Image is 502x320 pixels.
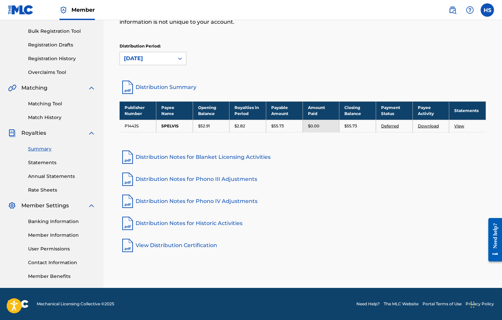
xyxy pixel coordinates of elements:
[28,41,96,48] a: Registration Drafts
[88,202,96,210] img: expand
[156,120,193,132] td: SPELVIS
[88,129,96,137] img: expand
[120,120,156,132] td: P144JS
[71,6,95,14] span: Member
[120,193,486,209] a: Distribution Notes for Phono IV Adjustments
[449,101,486,120] th: Statements
[469,288,502,320] iframe: Chat Widget
[234,123,245,129] p: $2.82
[37,301,114,307] span: Mechanical Licensing Collective © 2025
[156,101,193,120] th: Payee Name
[303,101,339,120] th: Amount Paid
[8,84,16,92] img: Matching
[28,114,96,121] a: Match History
[28,69,96,76] a: Overclaims Tool
[21,129,46,137] span: Royalties
[120,237,136,253] img: pdf
[8,300,29,308] img: logo
[28,100,96,107] a: Matching Tool
[463,3,477,17] div: Help
[308,123,319,129] p: $0.00
[28,232,96,239] a: Member Information
[376,101,412,120] th: Payment Status
[344,123,357,129] p: $55.73
[120,79,136,95] img: distribution-summary-pdf
[356,301,380,307] a: Need Help?
[21,202,69,210] span: Member Settings
[423,301,462,307] a: Portal Terms of Use
[449,6,457,14] img: search
[120,101,156,120] th: Publisher Number
[21,84,47,92] span: Matching
[28,218,96,225] a: Banking Information
[28,259,96,266] a: Contact Information
[418,123,439,128] a: Download
[120,149,136,165] img: pdf
[466,6,474,14] img: help
[266,101,303,120] th: Payable Amount
[198,123,210,129] p: $52.91
[120,43,186,49] p: Distribution Period:
[120,171,486,187] a: Distribution Notes for Phono III Adjustments
[120,171,136,187] img: pdf
[381,123,399,128] a: Deferred
[59,6,67,14] img: Top Rightsholder
[483,213,502,266] iframe: Resource Center
[8,129,16,137] img: Royalties
[120,149,486,165] a: Distribution Notes for Blanket Licensing Activities
[271,123,284,129] p: $55.73
[28,173,96,180] a: Annual Statements
[8,202,16,210] img: Member Settings
[120,193,136,209] img: pdf
[124,55,170,63] div: [DATE]
[120,79,486,95] a: Distribution Summary
[339,101,376,120] th: Closing Balance
[229,101,266,120] th: Royalties in Period
[28,159,96,166] a: Statements
[466,301,494,307] a: Privacy Policy
[120,215,136,231] img: pdf
[28,187,96,194] a: Rate Sheets
[28,245,96,252] a: User Permissions
[193,101,229,120] th: Opening Balance
[28,145,96,152] a: Summary
[454,123,464,128] a: View
[471,295,475,315] div: Drag
[481,3,494,17] div: User Menu
[446,3,459,17] a: Public Search
[28,55,96,62] a: Registration History
[384,301,419,307] a: The MLC Website
[120,237,486,253] a: View Distribution Certification
[120,215,486,231] a: Distribution Notes for Historic Activities
[88,84,96,92] img: expand
[28,273,96,280] a: Member Benefits
[8,5,34,15] img: MLC Logo
[412,101,449,120] th: Payee Activity
[28,28,96,35] a: Bulk Registration Tool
